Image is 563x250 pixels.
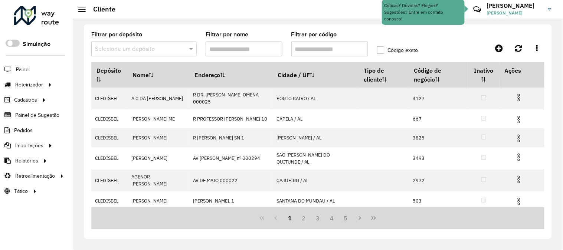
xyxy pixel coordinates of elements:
[15,157,38,165] span: Relatórios
[86,5,115,13] h2: Cliente
[487,2,543,9] h3: [PERSON_NAME]
[128,63,189,88] th: Nome
[91,63,128,88] th: Depósito
[14,187,28,195] span: Tático
[91,30,142,39] label: Filtrar por depósito
[91,191,128,210] td: CLEDISBEL
[409,88,468,109] td: 4127
[353,211,367,225] button: Next Page
[272,63,359,88] th: Cidade / UF
[128,191,189,210] td: [PERSON_NAME]
[469,1,485,17] a: Contato Rápido
[325,211,339,225] button: 4
[15,111,59,119] span: Painel de Sugestão
[500,63,544,78] th: Ações
[272,88,359,109] td: PORTO CALVO / AL
[487,10,543,16] span: [PERSON_NAME]
[128,128,189,147] td: [PERSON_NAME]
[15,172,55,180] span: Retroalimentação
[283,211,297,225] button: 1
[15,142,43,149] span: Importações
[189,191,272,210] td: [PERSON_NAME]. 1
[91,147,128,169] td: CLEDISBEL
[91,109,128,128] td: CLEDISBEL
[339,211,353,225] button: 5
[272,191,359,210] td: SANTANA DO MUNDAU / AL
[189,147,272,169] td: AV [PERSON_NAME] nº 000294
[409,191,468,210] td: 503
[409,170,468,191] td: 2972
[272,147,359,169] td: SAO [PERSON_NAME] DO QUITUNDE / AL
[189,109,272,128] td: R PROFESSOR [PERSON_NAME] 10
[128,147,189,169] td: [PERSON_NAME]
[468,63,500,88] th: Inativo
[16,66,30,73] span: Painel
[367,211,381,225] button: Last Page
[409,128,468,147] td: 3825
[128,109,189,128] td: [PERSON_NAME] ME
[91,88,128,109] td: CLEDISBEL
[189,63,272,88] th: Endereço
[409,109,468,128] td: 667
[189,128,272,147] td: R [PERSON_NAME] SN 1
[14,126,33,134] span: Pedidos
[409,147,468,169] td: 3493
[206,30,248,39] label: Filtrar por nome
[272,170,359,191] td: CAJUEIRO / AL
[91,128,128,147] td: CLEDISBEL
[189,170,272,191] td: AV DE MAIO 000022
[377,46,418,54] label: Código exato
[128,170,189,191] td: AGENOR [PERSON_NAME]
[189,88,272,109] td: R DR. [PERSON_NAME] OMENA 000025
[128,88,189,109] td: A C DA [PERSON_NAME]
[297,211,311,225] button: 2
[14,96,37,104] span: Cadastros
[409,63,468,88] th: Código de negócio
[291,30,337,39] label: Filtrar por código
[359,63,409,88] th: Tipo de cliente
[311,211,325,225] button: 3
[23,40,50,49] label: Simulação
[15,81,43,89] span: Roteirizador
[91,170,128,191] td: CLEDISBEL
[272,109,359,128] td: CAPELA / AL
[272,128,359,147] td: [PERSON_NAME] / AL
